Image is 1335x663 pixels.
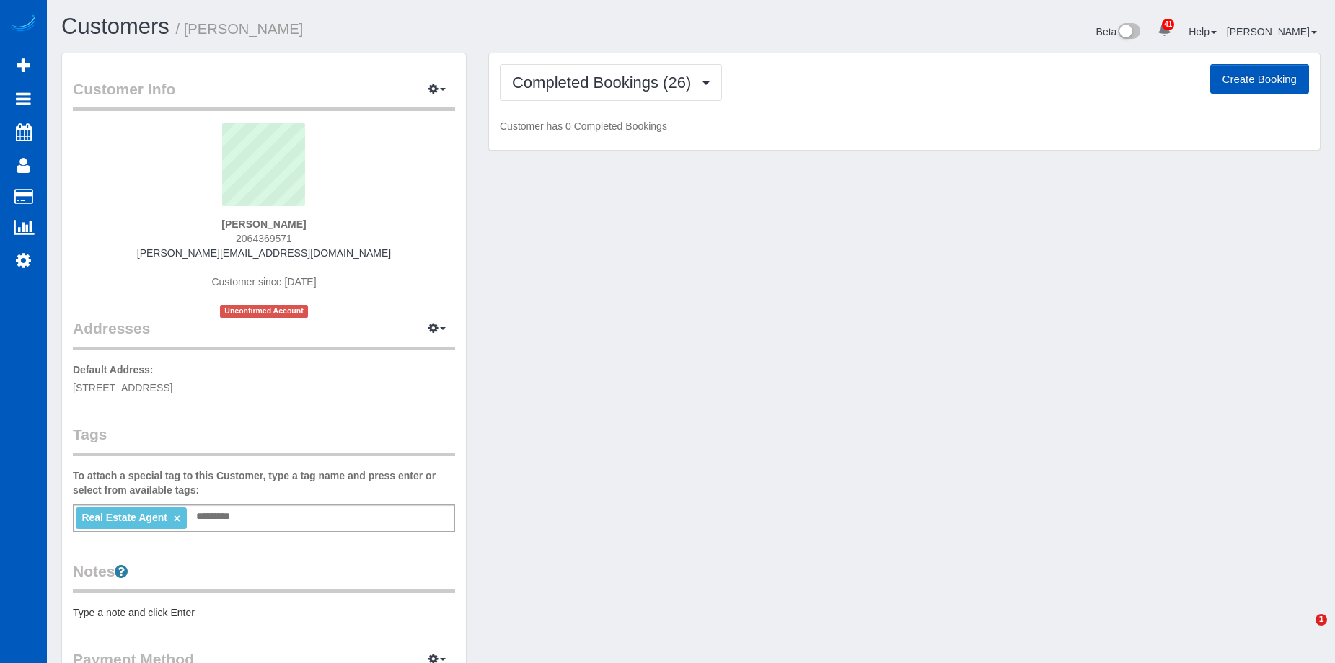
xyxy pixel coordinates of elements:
pre: Type a note and click Enter [73,605,455,620]
span: Customer since [DATE] [211,276,316,288]
small: / [PERSON_NAME] [176,21,304,37]
a: [PERSON_NAME][EMAIL_ADDRESS][DOMAIN_NAME] [137,247,391,259]
p: Customer has 0 Completed Bookings [500,119,1309,133]
button: Create Booking [1210,64,1309,94]
a: × [174,512,180,525]
button: Completed Bookings (26) [500,64,722,101]
a: [PERSON_NAME] [1227,26,1317,37]
span: [STREET_ADDRESS] [73,382,172,393]
img: New interface [1116,23,1140,42]
a: Customers [61,14,169,39]
img: Automaid Logo [9,14,38,35]
span: Unconfirmed Account [220,305,308,317]
label: To attach a special tag to this Customer, type a tag name and press enter or select from availabl... [73,468,455,497]
strong: [PERSON_NAME] [221,218,306,230]
iframe: Intercom live chat [1286,614,1321,649]
label: Default Address: [73,362,154,377]
a: Help [1189,26,1217,37]
span: 1 [1316,614,1327,626]
legend: Customer Info [73,79,455,111]
legend: Notes [73,561,455,593]
span: 2064369571 [236,233,292,244]
a: Beta [1096,26,1141,37]
legend: Tags [73,424,455,456]
span: 41 [1162,19,1174,30]
span: Real Estate Agent [81,512,167,523]
span: Completed Bookings (26) [512,74,698,92]
a: 41 [1150,14,1178,46]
